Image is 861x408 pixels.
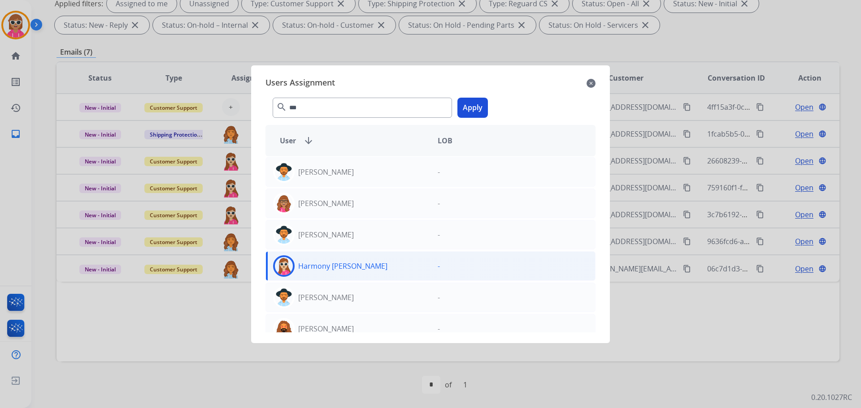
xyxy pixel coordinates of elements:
div: User [273,135,430,146]
p: - [438,261,440,271]
p: [PERSON_NAME] [298,323,354,334]
mat-icon: search [276,102,287,112]
mat-icon: arrow_downward [303,135,314,146]
p: [PERSON_NAME] [298,292,354,303]
p: - [438,229,440,240]
p: [PERSON_NAME] [298,198,354,209]
span: LOB [438,135,452,146]
mat-icon: close [587,78,596,89]
p: [PERSON_NAME] [298,167,354,177]
p: - [438,198,440,209]
p: - [438,323,440,334]
p: [PERSON_NAME] [298,229,354,240]
p: - [438,167,440,177]
p: - [438,292,440,303]
button: Apply [457,98,488,118]
p: Harmony [PERSON_NAME] [298,261,387,271]
span: Users Assignment [265,76,335,90]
